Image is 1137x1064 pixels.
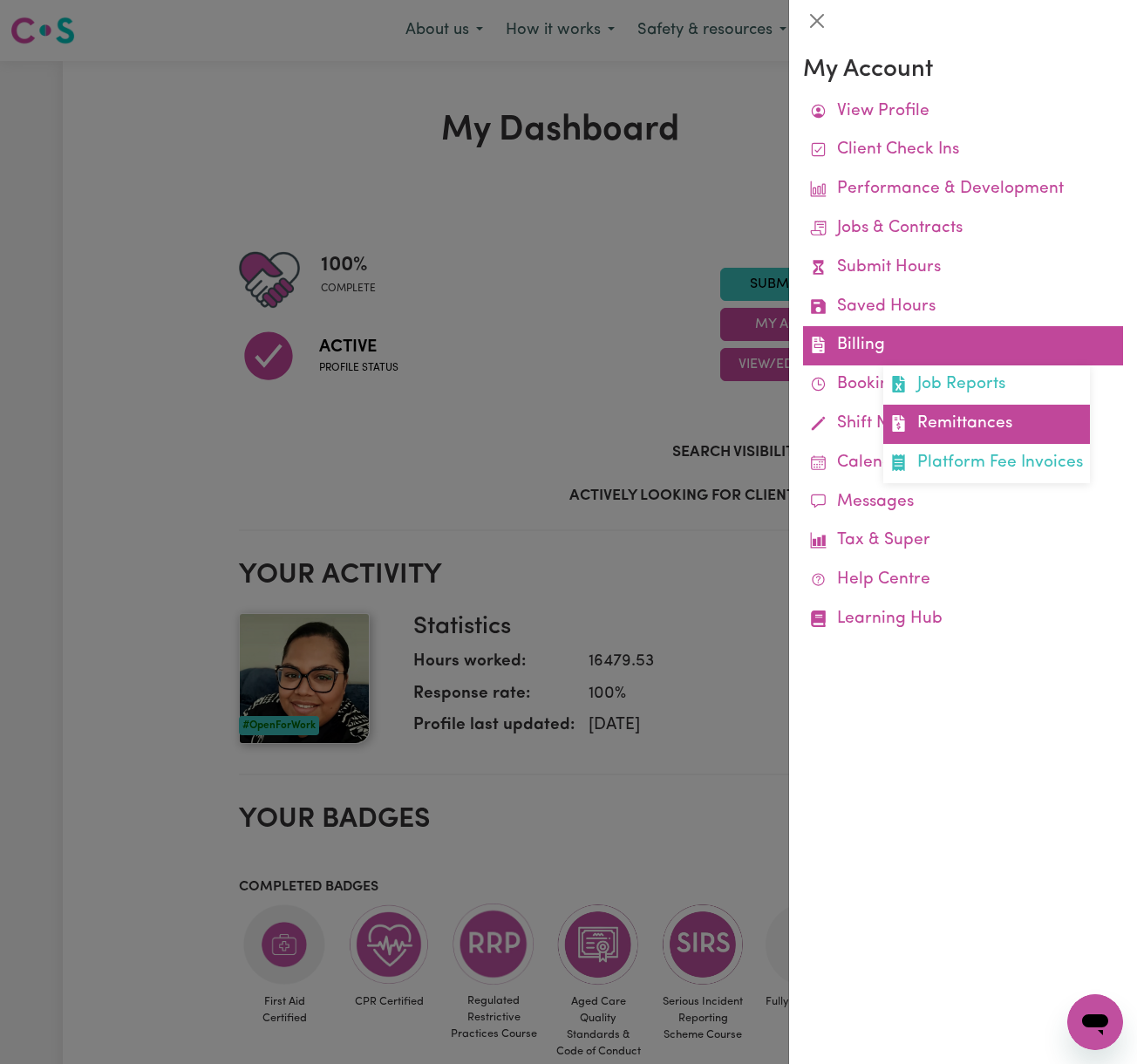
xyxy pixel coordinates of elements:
[803,56,1123,85] h3: My Account
[803,92,1123,132] a: View Profile
[803,483,1123,522] a: Messages
[803,170,1123,209] a: Performance & Development
[1067,994,1123,1050] iframe: Button to launch messaging window
[803,561,1123,600] a: Help Centre
[803,288,1123,327] a: Saved Hours
[803,405,1123,444] a: Shift Notes
[803,249,1123,288] a: Submit Hours
[803,365,1123,405] a: Bookings
[803,131,1123,170] a: Client Check Ins
[803,326,1123,365] a: BillingJob ReportsRemittancesPlatform Fee Invoices
[803,522,1123,561] a: Tax & Super
[883,405,1090,444] a: Remittances
[883,444,1090,483] a: Platform Fee Invoices
[883,365,1090,405] a: Job Reports
[803,209,1123,249] a: Jobs & Contracts
[803,7,831,35] button: Close
[803,600,1123,639] a: Learning Hub
[803,444,1123,483] a: Calendar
